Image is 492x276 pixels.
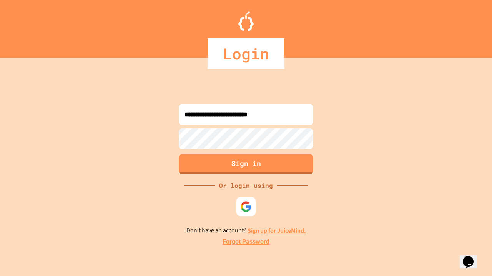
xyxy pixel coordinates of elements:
[240,201,252,212] img: google-icon.svg
[186,226,306,235] p: Don't have an account?
[248,227,306,235] a: Sign up for JuiceMind.
[460,245,484,268] iframe: chat widget
[215,181,277,190] div: Or login using
[179,154,313,174] button: Sign in
[223,237,269,246] a: Forgot Password
[238,11,254,31] img: Logo.svg
[428,212,484,245] iframe: chat widget
[208,38,284,69] div: Login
